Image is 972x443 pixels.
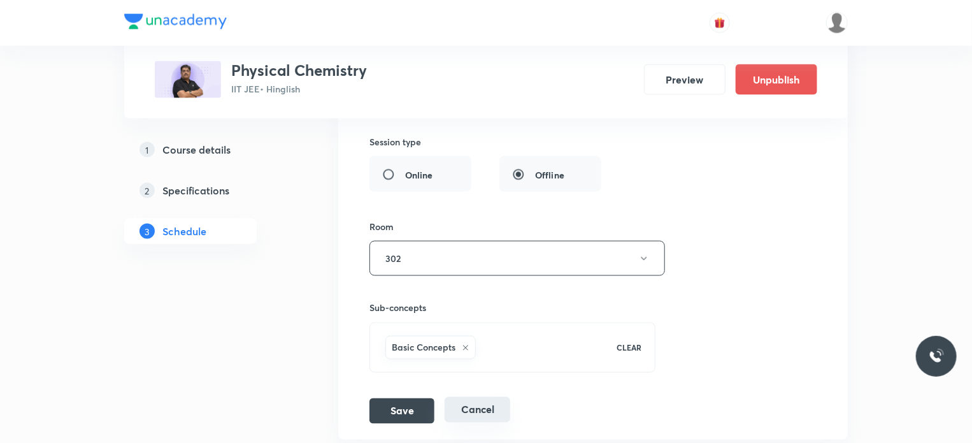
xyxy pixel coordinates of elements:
h6: Session type [369,135,421,149]
a: 2Specifications [124,178,297,203]
h6: Room [369,220,394,233]
h5: Schedule [162,224,206,239]
h5: Course details [162,142,231,157]
h6: Sub-concepts [369,301,655,315]
h3: Physical Chemistry [231,61,367,80]
h5: Specifications [162,183,229,198]
p: CLEAR [617,342,642,354]
button: Unpublish [736,64,817,95]
h6: Basic Concepts [392,341,455,354]
p: 3 [139,224,155,239]
p: 1 [139,142,155,157]
button: Save [369,398,434,424]
img: Company Logo [124,14,227,29]
img: avatar [714,17,725,29]
a: Company Logo [124,14,227,33]
button: 302 [369,241,665,276]
p: IIT JEE • Hinglish [231,82,367,96]
img: ttu [929,349,944,364]
button: avatar [710,13,730,33]
img: Dhirendra singh [826,12,848,34]
a: 1Course details [124,137,297,163]
button: Cancel [445,397,510,423]
img: A591887D-094A-46E9-B777-633560C9E6C8_plus.png [155,61,221,98]
button: Preview [644,64,725,95]
p: 2 [139,183,155,198]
